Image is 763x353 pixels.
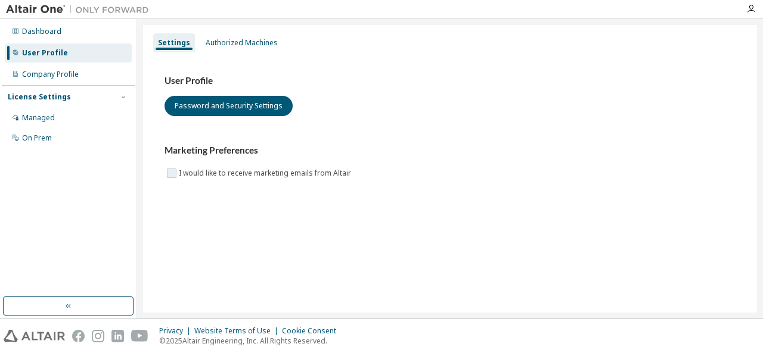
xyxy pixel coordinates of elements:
div: On Prem [22,133,52,143]
div: Website Terms of Use [194,326,282,336]
img: instagram.svg [92,330,104,342]
div: Managed [22,113,55,123]
img: youtube.svg [131,330,148,342]
img: Altair One [6,4,155,15]
img: linkedin.svg [111,330,124,342]
div: Authorized Machines [206,38,278,48]
img: facebook.svg [72,330,85,342]
button: Password and Security Settings [165,96,293,116]
h3: User Profile [165,75,736,87]
div: Company Profile [22,70,79,79]
label: I would like to receive marketing emails from Altair [179,166,353,180]
div: User Profile [22,48,68,58]
div: Privacy [159,326,194,336]
div: Dashboard [22,27,61,36]
img: altair_logo.svg [4,330,65,342]
div: Cookie Consent [282,326,343,336]
h3: Marketing Preferences [165,145,736,157]
p: © 2025 Altair Engineering, Inc. All Rights Reserved. [159,336,343,346]
div: Settings [158,38,190,48]
div: License Settings [8,92,71,102]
